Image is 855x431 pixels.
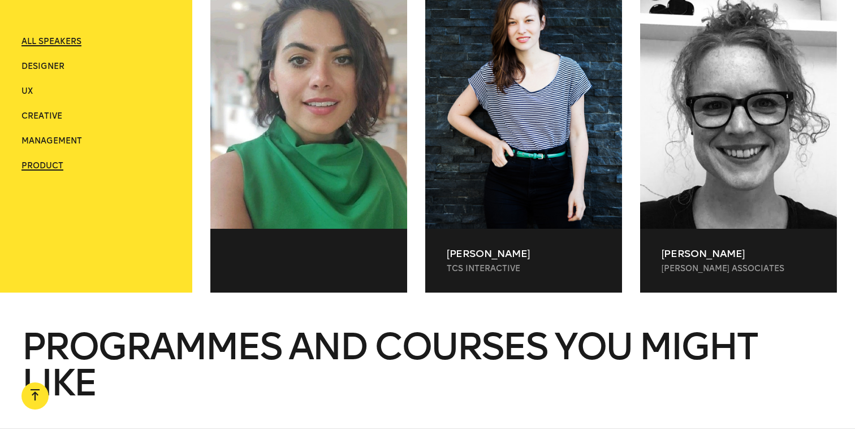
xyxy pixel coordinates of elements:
span: Management [21,136,82,146]
span: UX [21,86,33,96]
span: Product [21,161,63,171]
span: Creative [21,111,62,121]
span: ALL SPEAKERS [21,37,81,46]
span: programmes and courses you might like [21,324,758,405]
p: [PERSON_NAME] [447,247,601,260]
span: Designer [21,62,64,71]
p: [PERSON_NAME] Associates [662,263,815,275]
p: [PERSON_NAME] [662,247,815,260]
p: TCS Interactive [447,263,601,275]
